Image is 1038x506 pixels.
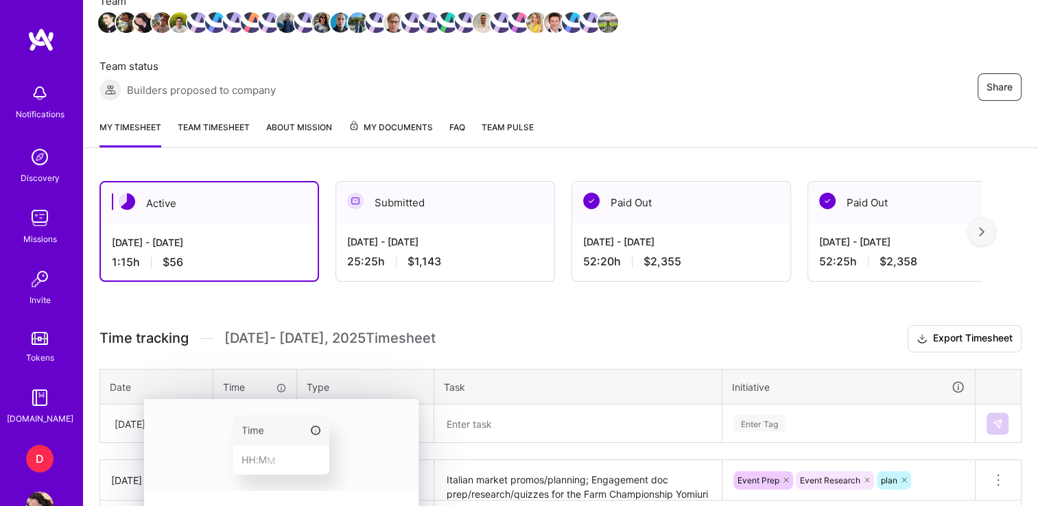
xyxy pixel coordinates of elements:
th: Type [297,369,434,405]
img: Team Member Avatar [294,12,315,33]
a: Team Member Avatar [117,11,135,34]
img: Team Member Avatar [598,12,618,33]
img: Team Member Avatar [223,12,244,33]
span: [DATE] - [DATE] , 2025 Timesheet [224,330,436,347]
div: 1:15 h [112,255,307,269]
a: Team Member Avatar [189,11,207,34]
a: Team Member Avatar [207,11,224,34]
i: icon Download [917,332,928,346]
a: My Documents [349,120,433,147]
span: Share [987,80,1013,94]
div: D [26,445,54,472]
a: Team Member Avatar [492,11,510,34]
img: Team Member Avatar [384,12,404,33]
img: Builders proposed to company [99,79,121,101]
a: Team Member Avatar [456,11,474,34]
img: right [979,227,984,237]
img: Team Member Avatar [455,12,475,33]
img: Time [144,399,418,491]
div: [DATE] - [DATE] [112,235,307,250]
img: Paid Out [583,193,600,209]
a: Team Member Avatar [367,11,385,34]
a: Team Member Avatar [99,11,117,34]
span: Event Prep [738,475,779,485]
img: Active [119,193,135,210]
a: Team Member Avatar [224,11,242,34]
div: [DATE] [111,473,202,487]
span: My Documents [349,120,433,135]
img: Team Member Avatar [562,12,582,33]
span: $2,355 [644,254,681,269]
span: Time tracking [99,330,189,347]
a: About Mission [266,120,332,147]
img: Team Member Avatar [187,12,208,33]
a: Team Member Avatar [545,11,563,34]
a: Team Member Avatar [581,11,599,34]
a: D [23,445,57,472]
img: Team Member Avatar [526,12,547,33]
a: Team Pulse [482,120,534,147]
div: Missions [23,232,57,246]
a: Team Member Avatar [528,11,545,34]
img: Team Member Avatar [508,12,529,33]
a: My timesheet [99,120,161,147]
img: Team Member Avatar [169,12,190,33]
img: Team Member Avatar [437,12,458,33]
a: Team Member Avatar [314,11,331,34]
img: Team Member Avatar [134,12,154,33]
img: Team Member Avatar [98,12,119,33]
div: Paid Out [808,182,1026,224]
img: Team Member Avatar [241,12,261,33]
a: Team Member Avatar [349,11,367,34]
textarea: Italian market promos/planning; Engagement doc prep/research/quizzes for the Farm Championship Yo... [436,461,720,499]
img: tokens [32,332,48,345]
img: Submit [992,418,1003,429]
span: Team Pulse [482,122,534,132]
img: Team Member Avatar [401,12,422,33]
a: Team Member Avatar [153,11,171,34]
div: [DATE] - [DATE] [819,234,1015,249]
span: $2,358 [880,254,917,269]
img: Team Member Avatar [116,12,137,33]
div: Time [223,380,287,394]
div: [DATE] - [DATE] [347,234,543,249]
button: Export Timesheet [908,325,1022,352]
a: Team timesheet [178,120,250,147]
div: Notifications [16,107,64,121]
a: Team Member Avatar [403,11,421,34]
a: Team Member Avatar [421,11,438,34]
span: Builders proposed to company [127,83,276,97]
div: 52:25 h [819,254,1015,269]
span: plan [881,475,897,485]
a: Team Member Avatar [171,11,189,34]
img: Team Member Avatar [330,12,351,33]
div: Tokens [26,350,54,365]
img: Team Member Avatar [312,12,333,33]
div: Discovery [21,171,60,185]
img: Submitted [347,193,364,209]
div: [DOMAIN_NAME] [7,411,73,426]
a: Team Member Avatar [260,11,278,34]
span: Team status [99,59,276,73]
img: Paid Out [819,193,836,209]
span: $56 [163,255,183,269]
img: Team Member Avatar [419,12,440,33]
div: [DATE] [115,416,145,431]
a: Team Member Avatar [510,11,528,34]
img: Team Member Avatar [259,12,279,33]
img: Team Member Avatar [491,12,511,33]
img: Invite [26,265,54,293]
th: Task [434,369,722,405]
th: Date [100,369,213,405]
img: Team Member Avatar [580,12,600,33]
a: Team Member Avatar [385,11,403,34]
img: logo [27,27,55,52]
img: bell [26,80,54,107]
div: 25:25 h [347,254,543,269]
div: [DATE] - [DATE] [583,234,779,249]
div: Enter Tag [734,413,785,434]
img: Team Member Avatar [152,12,172,33]
div: Active [101,182,318,224]
div: Submitted [336,182,554,224]
div: 52:20 h [583,254,779,269]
